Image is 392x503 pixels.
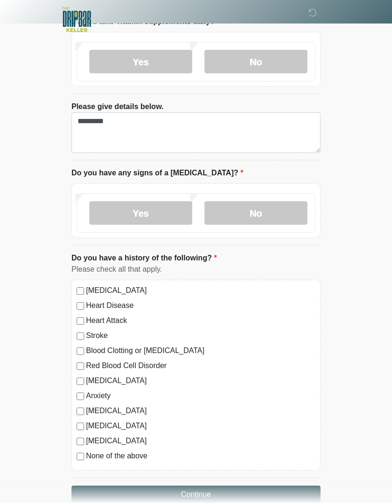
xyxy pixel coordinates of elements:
input: [MEDICAL_DATA] [77,408,84,415]
input: Blood Clotting or [MEDICAL_DATA] [77,347,84,355]
label: Heart Attack [86,315,315,326]
label: [MEDICAL_DATA] [86,435,315,447]
label: Yes [89,50,192,73]
label: [MEDICAL_DATA] [86,420,315,432]
label: Stroke [86,330,315,341]
input: None of the above [77,453,84,460]
input: [MEDICAL_DATA] [77,287,84,295]
label: Anxiety [86,390,315,401]
label: No [204,50,307,73]
input: Stroke [77,332,84,340]
label: Blood Clotting or [MEDICAL_DATA] [86,345,315,356]
input: [MEDICAL_DATA] [77,438,84,445]
label: [MEDICAL_DATA] [86,375,315,386]
label: No [204,201,307,225]
label: Heart Disease [86,300,315,311]
input: Red Blood Cell Disorder [77,362,84,370]
label: [MEDICAL_DATA] [86,285,315,296]
label: Yes [89,201,192,225]
input: [MEDICAL_DATA] [77,377,84,385]
label: Please give details below. [71,101,164,112]
label: Red Blood Cell Disorder [86,360,315,371]
img: The DRIPBaR - Keller Logo [62,7,91,32]
label: Do you have a history of the following? [71,252,217,264]
input: Heart Attack [77,317,84,325]
input: Heart Disease [77,302,84,310]
label: None of the above [86,450,315,462]
label: Do you have any signs of a [MEDICAL_DATA]? [71,167,243,179]
input: [MEDICAL_DATA] [77,423,84,430]
input: Anxiety [77,393,84,400]
label: [MEDICAL_DATA] [86,405,315,417]
div: Please check all that apply. [71,264,321,275]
